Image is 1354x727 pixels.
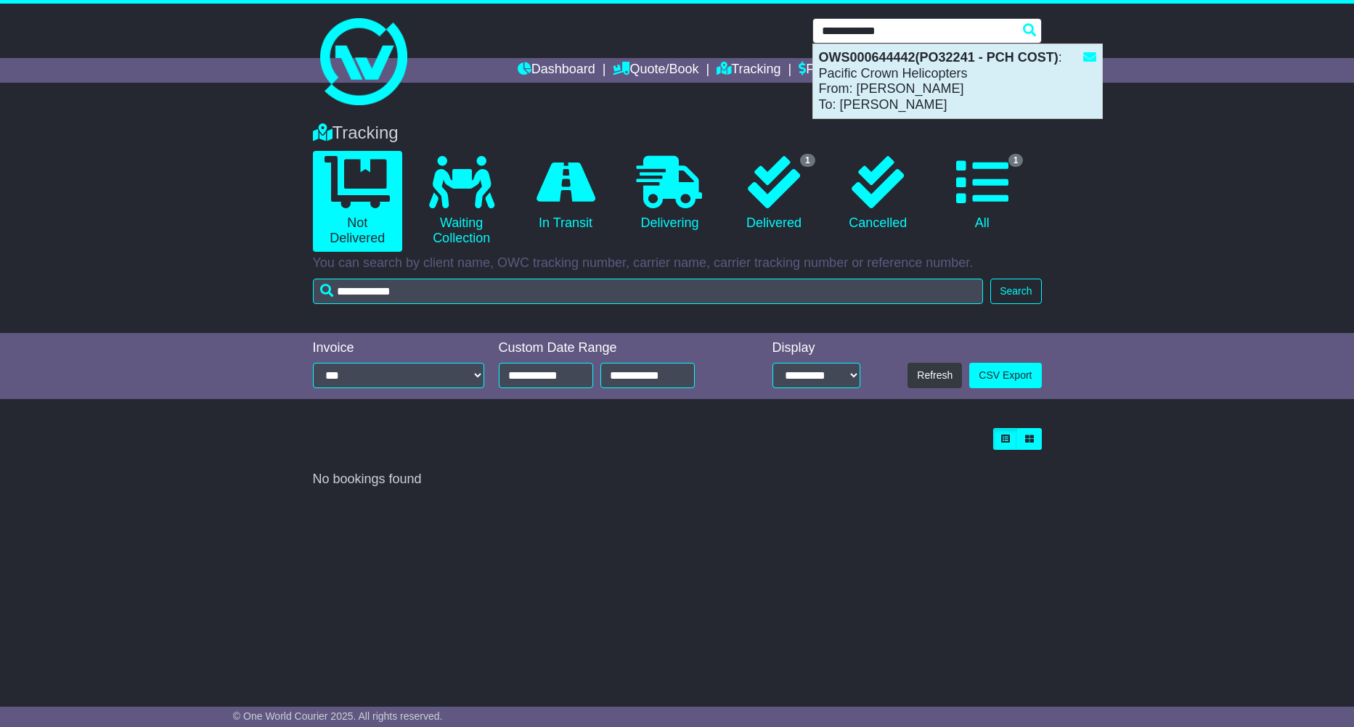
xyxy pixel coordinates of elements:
a: 1 Delivered [729,151,818,237]
a: 1 All [937,151,1027,237]
a: Waiting Collection [417,151,506,252]
div: Display [772,340,860,356]
span: 1 [800,154,815,167]
a: Financials [799,58,865,83]
a: Dashboard [518,58,595,83]
p: You can search by client name, OWC tracking number, carrier name, carrier tracking number or refe... [313,255,1042,271]
div: No bookings found [313,472,1042,488]
strong: OWS000644442(PO32241 - PCH COST) [819,50,1059,65]
a: Not Delivered [313,151,402,252]
div: Custom Date Range [499,340,732,356]
a: Cancelled [833,151,923,237]
div: Tracking [306,123,1049,144]
a: Delivering [625,151,714,237]
button: Search [990,279,1041,304]
a: CSV Export [969,363,1041,388]
a: In Transit [521,151,610,237]
div: Invoice [313,340,484,356]
span: 1 [1008,154,1024,167]
a: Tracking [717,58,780,83]
div: : Pacific Crown Helicopters From: [PERSON_NAME] To: [PERSON_NAME] [813,44,1102,118]
a: Quote/Book [613,58,698,83]
span: © One World Courier 2025. All rights reserved. [233,710,443,722]
button: Refresh [908,363,962,388]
